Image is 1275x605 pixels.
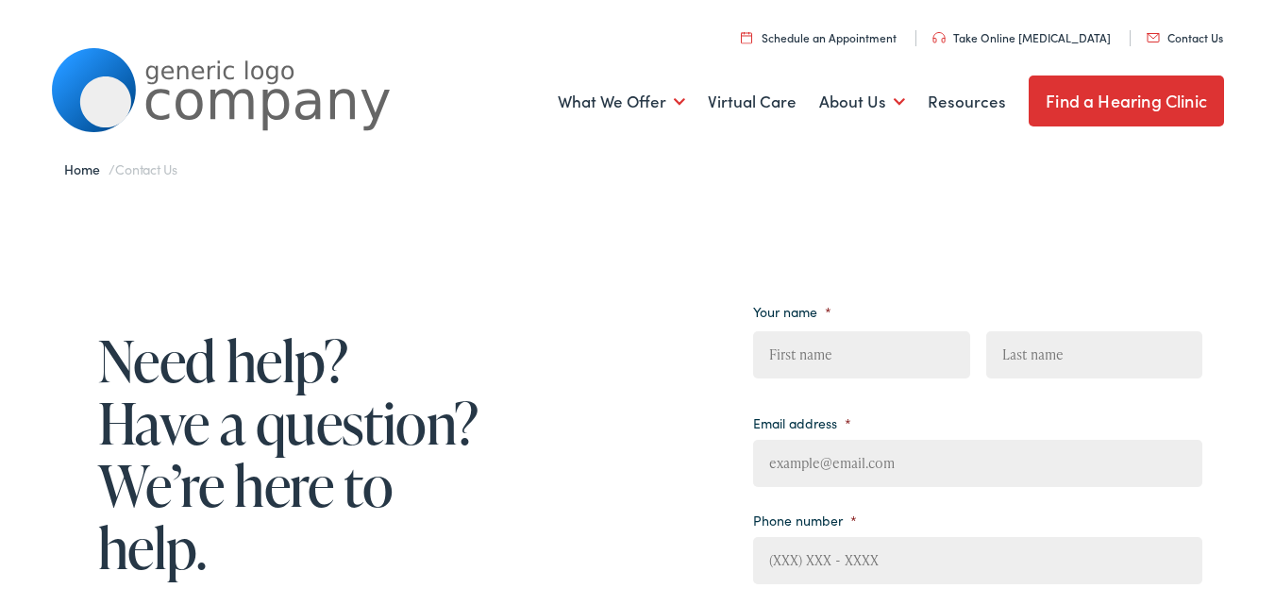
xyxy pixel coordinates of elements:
a: About Us [819,67,905,137]
span: / [64,160,177,178]
a: Schedule an Appointment [741,29,897,45]
img: utility icon [741,31,752,43]
a: What We Offer [558,67,685,137]
img: utility icon [932,32,946,43]
input: Last name [986,331,1202,378]
label: Your name [753,303,831,320]
a: Home [64,160,109,178]
h1: Need help? Have a question? We’re here to help. [98,329,485,579]
a: Find a Hearing Clinic [1029,76,1224,126]
input: (XXX) XXX - XXXX [753,537,1202,584]
a: Virtual Care [708,67,797,137]
a: Resources [928,67,1006,137]
a: Contact Us [1147,29,1223,45]
input: example@email.com [753,440,1202,487]
input: First name [753,331,969,378]
a: Take Online [MEDICAL_DATA] [932,29,1111,45]
img: utility icon [1147,33,1160,42]
label: Email address [753,414,851,431]
label: Phone number [753,512,857,529]
span: Contact Us [115,160,177,178]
